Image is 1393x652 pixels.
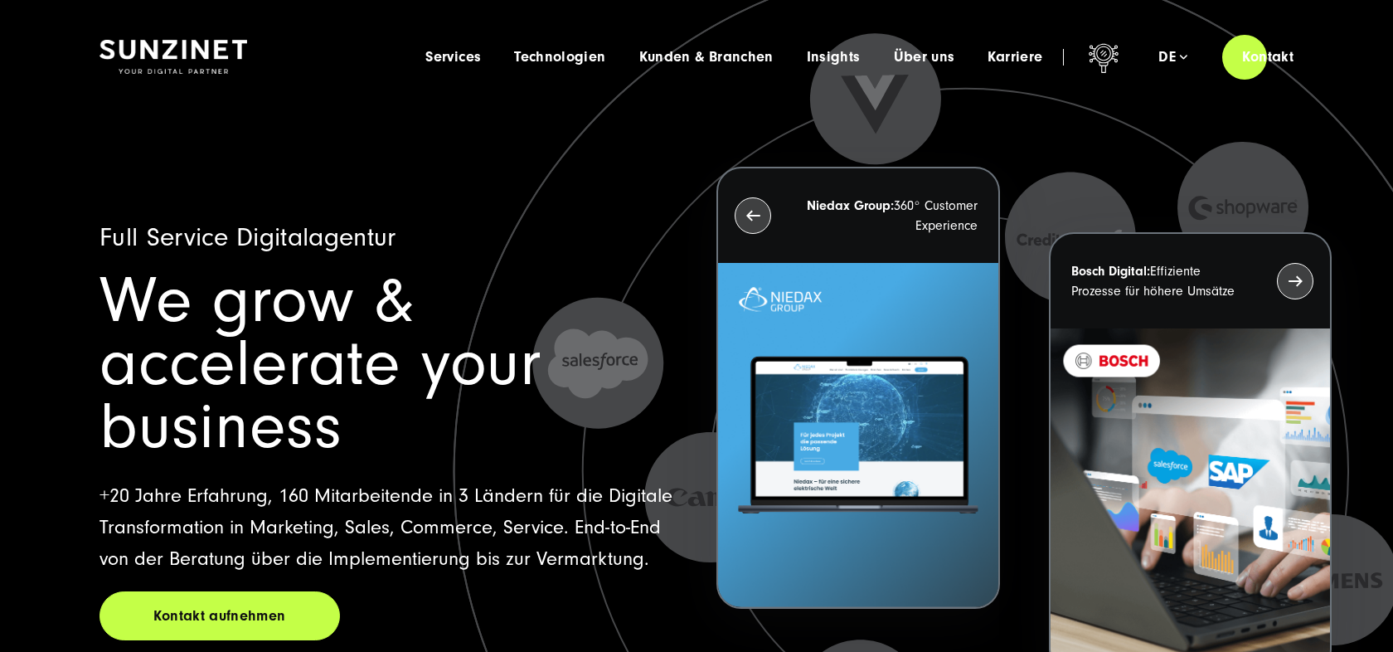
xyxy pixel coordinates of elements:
[99,480,677,575] p: +20 Jahre Erfahrung, 160 Mitarbeitende in 3 Ländern für die Digitale Transformation in Marketing,...
[807,49,861,66] a: Insights
[99,270,677,459] h1: We grow & accelerate your business
[639,49,774,66] a: Kunden & Branchen
[894,49,955,66] a: Über uns
[716,167,999,609] button: Niedax Group:360° Customer Experience Letztes Projekt von Niedax. Ein Laptop auf dem die Niedax W...
[801,196,977,236] p: 360° Customer Experience
[1071,261,1247,301] p: Effiziente Prozesse für höhere Umsätze
[99,222,396,252] span: Full Service Digitalagentur
[1222,33,1313,80] a: Kontakt
[1158,49,1187,66] div: de
[807,198,894,213] strong: Niedax Group:
[99,40,247,75] img: SUNZINET Full Service Digital Agentur
[514,49,605,66] a: Technologien
[718,263,997,607] img: Letztes Projekt von Niedax. Ein Laptop auf dem die Niedax Website geöffnet ist, auf blauem Hinter...
[99,591,340,640] a: Kontakt aufnehmen
[425,49,481,66] a: Services
[1071,264,1150,279] strong: Bosch Digital:
[988,49,1042,66] a: Karriere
